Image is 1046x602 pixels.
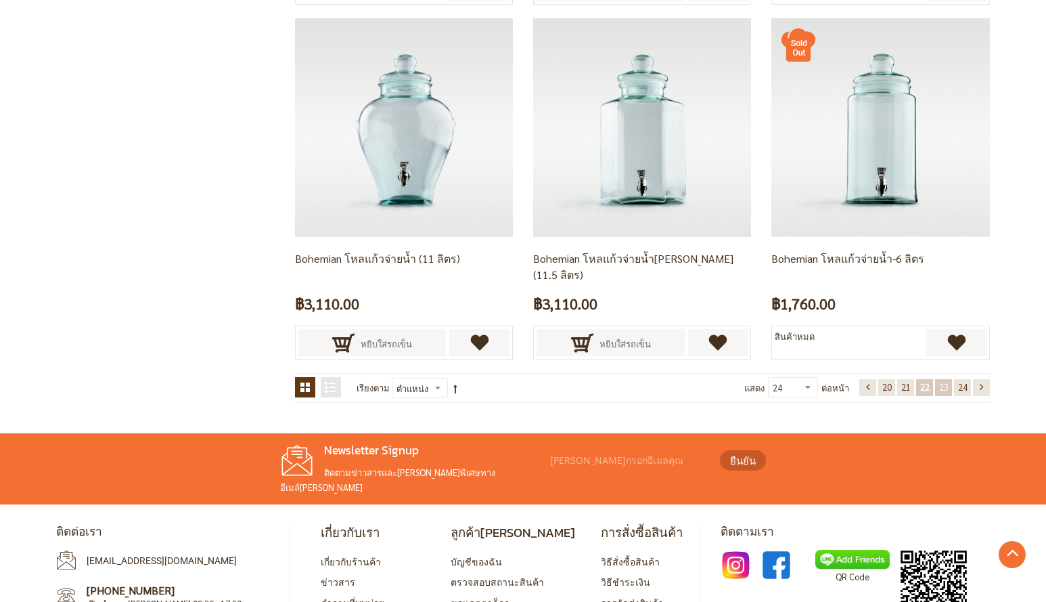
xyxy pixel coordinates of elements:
[56,525,279,540] h4: ติดต่อเรา
[449,329,509,356] a: เพิ่มไปยังรายการโปรด
[999,541,1026,568] a: Go to Top
[361,329,412,359] span: หยิบใส่รถเข็น
[730,453,756,469] span: ยืนยัน
[935,379,952,396] a: 23
[771,121,989,132] a: juice dispenser, beverage dispenser, Spigot Juice Dispenser, drink dispenser, glass beverage disp...
[357,377,390,399] label: เรียงตาม
[298,329,447,356] button: หยิบใส่รถเข็น
[878,379,895,396] a: 20
[926,329,986,356] a: เพิ่มไปยังรายการโปรด
[533,121,751,132] a: Bohemian โหลแก้วจ่ายน้ำหกเหลี่ยม (11.5 ลิตร)
[537,329,685,356] button: หยิบใส่รถเข็น
[771,251,924,265] a: Bohemian โหลแก้วจ่ายน้ำ-6 ลิตร
[451,576,544,588] a: ตรวจสอบสถานะสินค้า
[744,382,765,393] span: แสดง
[87,555,237,566] a: [EMAIL_ADDRESS][DOMAIN_NAME]
[821,377,849,399] span: ต่อหน้า
[958,381,968,393] span: 24
[897,379,914,396] a: 21
[721,525,990,540] h4: ติดตามเรา
[771,291,836,316] span: ฿1,760.00
[599,329,651,359] span: หยิบใส่รถเข็น
[451,525,575,540] h4: ลูกค้า[PERSON_NAME]
[920,381,930,393] span: 22
[601,576,650,588] a: วิธีชำระเงิน
[882,381,892,393] span: 20
[295,18,513,236] img: juice dispenser, beverage dispenser, Spigot Juice Dispenser, drink dispenser, glass beverage disp...
[533,291,597,316] span: ฿3,110.00
[720,450,766,471] button: ยืนยัน
[295,121,513,132] a: juice dispenser, beverage dispenser, Spigot Juice Dispenser, drink dispenser, glass beverage disp...
[295,291,359,316] span: ฿3,110.00
[939,381,949,393] span: 23
[901,381,911,393] span: 21
[280,465,544,494] p: ติดตามข่าวสารและ[PERSON_NAME]พิเศษทางอีเมล์[PERSON_NAME]
[771,18,989,236] img: juice dispenser, beverage dispenser, Spigot Juice Dispenser, drink dispenser, glass beverage disp...
[533,251,733,282] a: Bohemian โหลแก้วจ่ายน้ำ[PERSON_NAME] (11.5 ลิตร)
[321,525,424,540] h4: เกี่ยวกับเรา
[954,379,971,396] a: 24
[601,525,683,540] h4: การสั่งซื้อสินค้า
[451,555,502,567] a: บัญชีของฉัน
[295,251,460,265] a: Bohemian โหลแก้วจ่ายน้ำ (11 ลิตร)
[688,329,748,356] a: เพิ่มไปยังรายการโปรด
[321,555,381,567] a: เกี่ยวกับร้านค้า
[87,583,175,597] a: [PHONE_NUMBER]
[781,28,815,62] img: Bohemian โหลแก้วจ่ายน้ำ-6 ลิตร
[280,444,544,458] h4: Newsletter Signup
[815,569,890,584] p: QR Code
[295,377,315,397] strong: ตาราง
[775,330,815,342] span: สินค้าหมด
[601,555,660,567] a: วิธีสั่งซื้อสินค้า
[321,576,355,588] a: ข่าวสาร
[533,18,751,236] img: Bohemian โหลแก้วจ่ายน้ำหกเหลี่ยม (11.5 ลิตร)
